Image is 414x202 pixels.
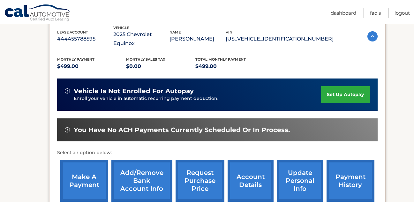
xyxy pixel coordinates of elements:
[111,160,172,202] a: Add/Remove bank account info
[65,127,70,132] img: alert-white.svg
[74,126,290,134] span: You have no ACH payments currently scheduled or in process.
[169,34,226,43] p: [PERSON_NAME]
[57,34,113,43] p: #44455788595
[321,86,370,103] a: set up autopay
[57,30,88,34] span: lease account
[57,149,378,157] p: Select an option below:
[57,62,126,71] p: $499.00
[195,62,265,71] p: $499.00
[126,57,165,62] span: Monthly sales Tax
[370,8,381,18] a: FAQ's
[331,8,356,18] a: Dashboard
[4,4,71,23] a: Cal Automotive
[176,160,224,202] a: request purchase price
[228,160,274,202] a: account details
[57,57,94,62] span: Monthly Payment
[277,160,323,202] a: update personal info
[226,34,334,43] p: [US_VEHICLE_IDENTIFICATION_NUMBER]
[395,8,410,18] a: Logout
[60,160,108,202] a: make a payment
[113,30,169,48] p: 2025 Chevrolet Equinox
[74,95,321,102] p: Enroll your vehicle in automatic recurring payment deduction.
[327,160,374,202] a: payment history
[65,88,70,94] img: alert-white.svg
[169,30,181,34] span: name
[74,87,194,95] span: vehicle is not enrolled for autopay
[126,62,195,71] p: $0.00
[367,31,378,41] img: accordion-active.svg
[195,57,246,62] span: Total Monthly Payment
[226,30,232,34] span: vin
[113,26,129,30] span: vehicle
